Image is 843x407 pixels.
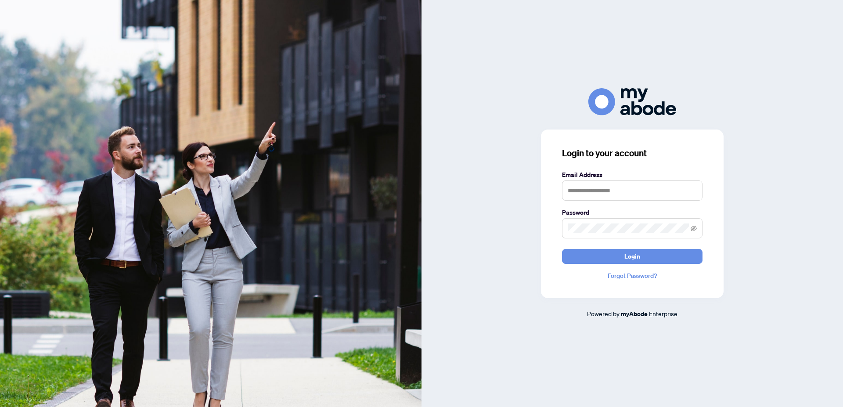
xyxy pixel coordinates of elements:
[691,225,697,231] span: eye-invisible
[588,88,676,115] img: ma-logo
[562,208,702,217] label: Password
[621,309,648,319] a: myAbode
[562,147,702,159] h3: Login to your account
[562,271,702,281] a: Forgot Password?
[649,310,677,317] span: Enterprise
[562,170,702,180] label: Email Address
[624,249,640,263] span: Login
[562,249,702,264] button: Login
[587,310,620,317] span: Powered by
